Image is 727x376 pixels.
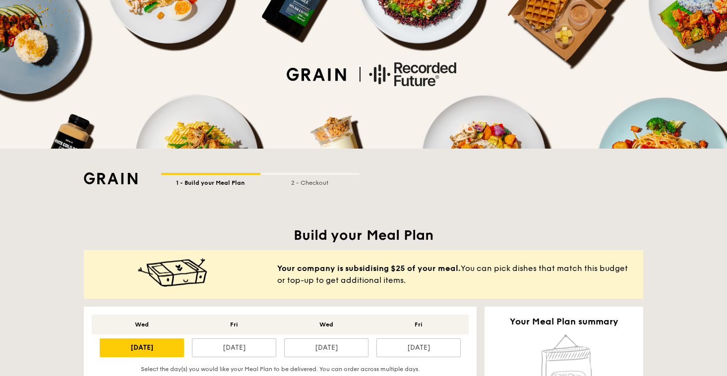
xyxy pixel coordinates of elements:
[161,175,260,187] div: 1 - Build your Meal Plan
[277,263,635,286] span: You can pick dishes that match this budget or top-up to get additional items.
[284,321,368,328] div: Wed
[84,172,137,184] img: Grain
[96,365,465,373] div: Select the day(s) you would like your Meal Plan to be delivered. You can order across multiple days.
[492,315,635,328] h2: Your Meal Plan summary
[277,264,461,273] b: Your company is subsidising $25 of your meal.
[100,321,184,328] div: Wed
[138,258,207,288] img: meal-happy@2x.c9d3c595.png
[84,226,643,244] h1: Build your Meal Plan
[376,321,461,328] div: Fri
[192,321,276,328] div: Fri
[260,175,360,187] div: 2 - Checkout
